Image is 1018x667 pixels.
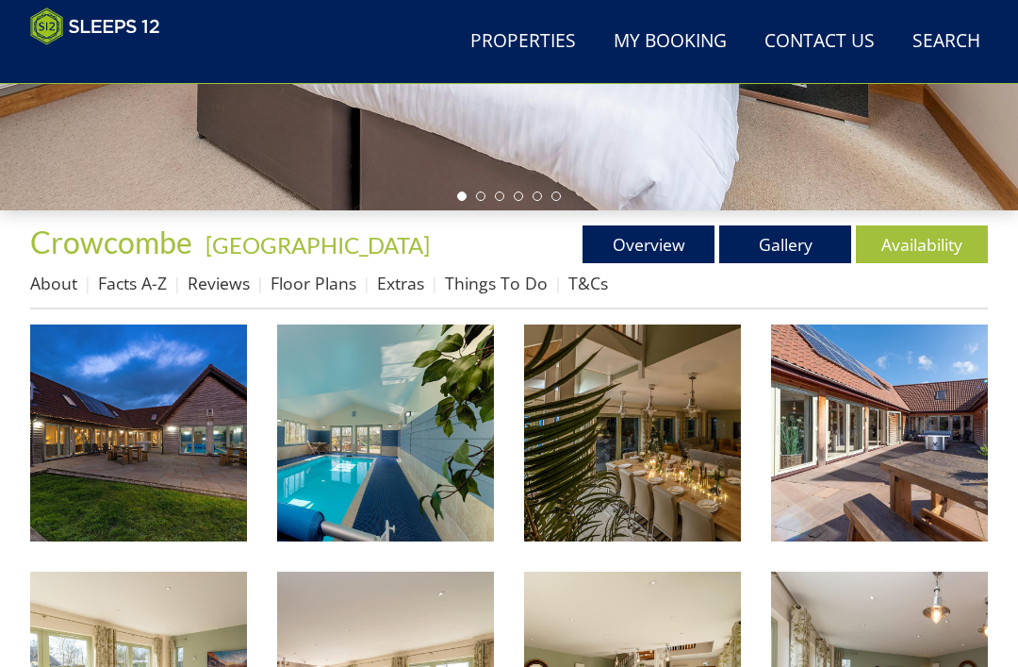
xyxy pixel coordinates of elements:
[568,272,608,294] a: T&Cs
[757,21,882,63] a: Contact Us
[277,325,494,542] img: Crowcombe: The indoor pool is all yours for the whole of your stay
[205,231,430,258] a: [GEOGRAPHIC_DATA]
[719,225,851,263] a: Gallery
[463,21,583,63] a: Properties
[30,224,192,260] span: Crowcombe
[606,21,734,63] a: My Booking
[30,8,160,45] img: Sleeps 12
[188,272,250,294] a: Reviews
[583,225,714,263] a: Overview
[30,272,77,294] a: About
[30,325,247,542] img: Crowcombe: Holiday lodge sleeps 14 + 1 with a private indoor pool
[30,224,198,260] a: Crowcombe
[524,325,741,542] img: Crowcombe: A great place to celebrate that momentous birthday with your loved ones
[98,272,167,294] a: Facts A-Z
[198,231,430,258] span: -
[445,272,548,294] a: Things To Do
[377,272,424,294] a: Extras
[21,57,219,73] iframe: Customer reviews powered by Trustpilot
[905,21,988,63] a: Search
[271,272,356,294] a: Floor Plans
[856,225,988,263] a: Availability
[771,325,988,542] img: Crowcombe: Soak up the sunshine on the patio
